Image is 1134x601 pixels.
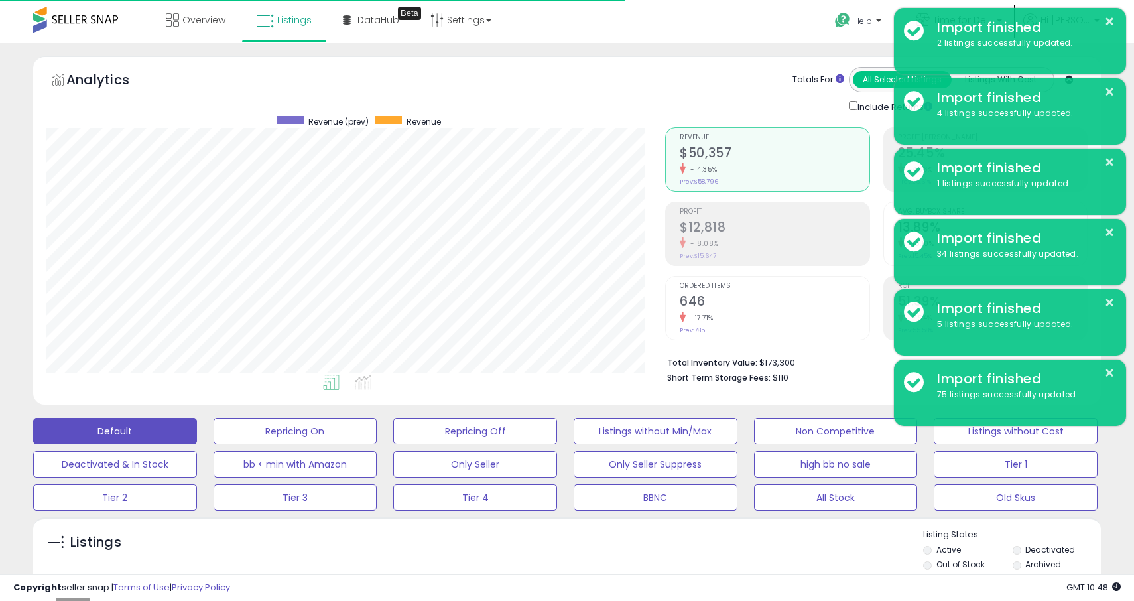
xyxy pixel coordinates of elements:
button: BBNC [574,484,737,511]
span: Avg. Buybox Share [898,208,1087,216]
label: Archived [1025,559,1061,570]
small: -18.08% [686,239,719,249]
span: Overview [182,13,225,27]
a: Help [824,2,895,43]
span: Revenue (prev) [308,116,369,127]
h2: 13.89% [898,220,1087,237]
button: Tier 4 [393,484,557,511]
button: Default [33,418,197,444]
span: Revenue [680,134,869,141]
button: Only Seller Suppress [574,451,737,478]
div: Import finished [927,229,1116,248]
button: Non Competitive [754,418,918,444]
button: Repricing On [214,418,377,444]
div: 2 listings successfully updated. [927,37,1116,50]
h2: $12,818 [680,220,869,237]
span: Help [854,15,872,27]
button: Old Skus [934,484,1098,511]
span: DataHub [357,13,399,27]
div: Import finished [927,88,1116,107]
button: high bb no sale [754,451,918,478]
button: All Stock [754,484,918,511]
button: × [1104,224,1115,241]
button: × [1104,84,1115,100]
span: Revenue [407,116,441,127]
button: Listings without Min/Max [574,418,737,444]
span: Ordered Items [680,283,869,290]
button: Tier 3 [214,484,377,511]
span: Profit [680,208,869,216]
h2: 646 [680,294,869,312]
button: Deactivated & In Stock [33,451,197,478]
li: $173,300 [667,354,1078,369]
span: $110 [773,371,788,384]
div: Import finished [927,299,1116,318]
i: Get Help [834,12,851,29]
h2: $50,357 [680,145,869,163]
div: Import finished [927,159,1116,178]
div: 5 listings successfully updated. [927,318,1116,331]
button: Tier 1 [934,451,1098,478]
button: Tier 2 [33,484,197,511]
button: All Selected Listings [853,71,952,88]
a: Terms of Use [113,581,170,594]
div: 34 listings successfully updated. [927,248,1116,261]
div: 75 listings successfully updated. [927,389,1116,401]
button: Only Seller [393,451,557,478]
button: × [1104,295,1115,311]
button: × [1104,13,1115,30]
button: × [1104,154,1115,170]
small: -17.71% [686,313,714,323]
button: Repricing Off [393,418,557,444]
span: 2025-09-9 10:48 GMT [1066,581,1121,594]
div: Tooltip anchor [398,7,421,20]
div: seller snap | | [13,582,230,594]
b: Total Inventory Value: [667,357,757,368]
div: Import finished [927,369,1116,389]
div: Totals For [792,74,844,86]
b: Short Term Storage Fees: [667,372,771,383]
span: Listings [277,13,312,27]
strong: Copyright [13,581,62,594]
h5: Analytics [66,70,155,92]
h5: Listings [70,533,121,552]
small: Prev: $58,796 [680,178,718,186]
label: Active [936,544,961,555]
button: × [1104,365,1115,381]
a: Privacy Policy [172,581,230,594]
label: Deactivated [1025,544,1075,555]
h2: 25.45% [898,145,1087,163]
label: Out of Stock [936,559,985,570]
span: ROI [898,283,1087,290]
button: Listings without Cost [934,418,1098,444]
div: 4 listings successfully updated. [927,107,1116,120]
div: Import finished [927,18,1116,37]
button: bb < min with Amazon [214,451,377,478]
div: Include Returns [839,99,948,114]
small: Prev: 785 [680,326,705,334]
div: 1 listings successfully updated. [927,178,1116,190]
small: -14.35% [686,165,718,174]
small: Prev: $15,647 [680,252,716,260]
p: Listing States: [923,529,1100,541]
